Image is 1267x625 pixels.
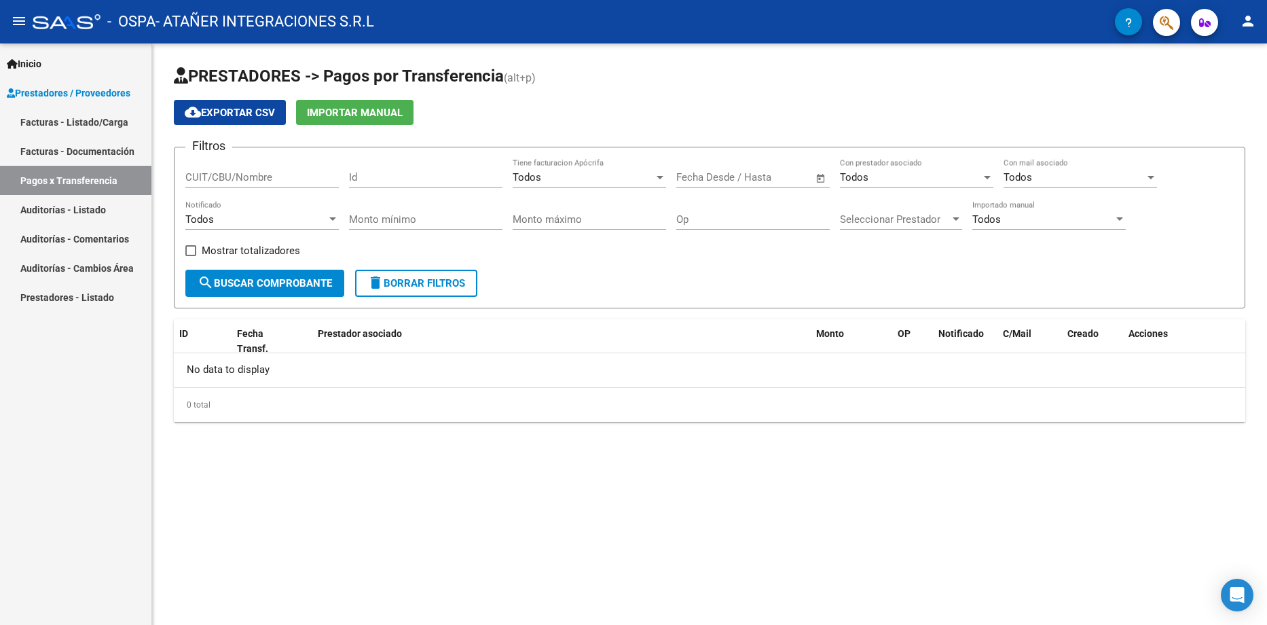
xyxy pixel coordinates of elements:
span: Todos [840,171,868,183]
datatable-header-cell: Monto [811,319,892,364]
span: Borrar Filtros [367,277,465,289]
div: Open Intercom Messenger [1221,579,1253,611]
datatable-header-cell: Acciones [1123,319,1245,364]
span: OP [898,328,911,339]
span: Prestadores / Proveedores [7,86,130,101]
span: Fecha Transf. [237,328,268,355]
h3: Filtros [185,137,232,156]
span: (alt+p) [504,71,536,84]
datatable-header-cell: C/Mail [997,319,1062,364]
span: PRESTADORES -> Pagos por Transferencia [174,67,504,86]
span: Prestador asociado [318,328,402,339]
datatable-header-cell: OP [892,319,933,364]
datatable-header-cell: Fecha Transf. [232,319,293,364]
span: Inicio [7,56,41,71]
span: Buscar Comprobante [198,277,332,289]
span: Mostrar totalizadores [202,243,300,259]
button: Borrar Filtros [355,270,477,297]
mat-icon: person [1240,13,1256,29]
mat-icon: delete [367,274,384,291]
mat-icon: cloud_download [185,104,201,120]
span: Todos [1004,171,1032,183]
span: Todos [185,213,214,226]
datatable-header-cell: Prestador asociado [312,319,811,364]
span: Todos [513,171,541,183]
input: Fecha inicio [676,171,731,183]
span: C/Mail [1003,328,1031,339]
button: Buscar Comprobante [185,270,344,297]
span: Exportar CSV [185,107,275,119]
span: Acciones [1128,328,1168,339]
button: Open calendar [813,171,829,186]
span: Importar Manual [307,107,403,119]
span: Monto [816,328,844,339]
button: Exportar CSV [174,100,286,125]
span: Todos [972,213,1001,226]
span: Notificado [938,328,984,339]
span: - ATAÑER INTEGRACIONES S.R.L [155,7,374,37]
span: Creado [1067,328,1099,339]
mat-icon: menu [11,13,27,29]
div: 0 total [174,388,1245,422]
div: No data to display [174,353,1245,387]
datatable-header-cell: Notificado [933,319,997,364]
span: ID [179,328,188,339]
input: Fecha fin [743,171,809,183]
datatable-header-cell: ID [174,319,232,364]
span: - OSPA [107,7,155,37]
datatable-header-cell: Creado [1062,319,1123,364]
span: Seleccionar Prestador [840,213,950,226]
button: Importar Manual [296,100,414,125]
mat-icon: search [198,274,214,291]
